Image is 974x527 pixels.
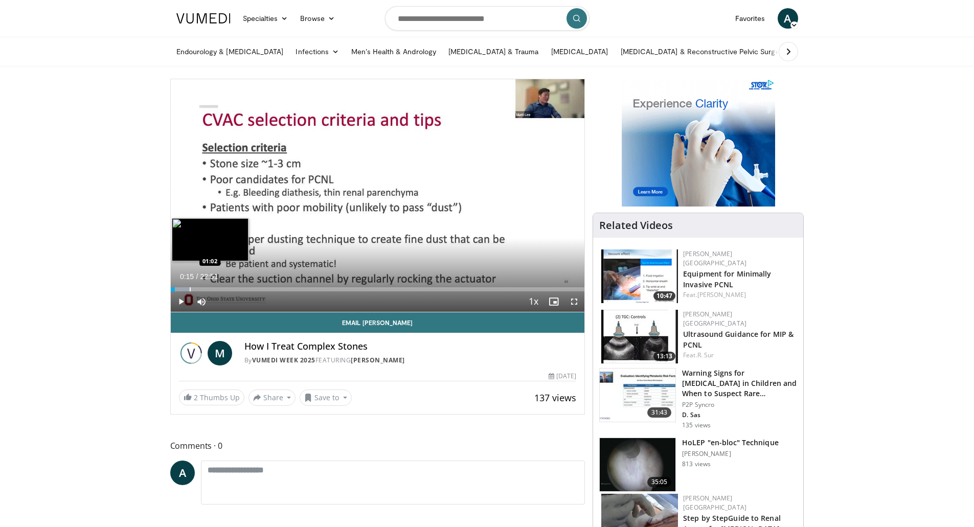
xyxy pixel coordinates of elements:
[385,6,590,31] input: Search topics, interventions
[543,291,564,312] button: Enable picture-in-picture mode
[601,310,678,363] img: ae74b246-eda0-4548-a041-8444a00e0b2d.150x105_q85_crop-smart_upscale.jpg
[653,352,675,361] span: 13:13
[179,389,244,405] a: 2 Thumbs Up
[294,8,341,29] a: Browse
[345,41,442,62] a: Men’s Health & Andrology
[442,41,545,62] a: [MEDICAL_DATA] & Trauma
[778,8,798,29] a: A
[248,389,296,406] button: Share
[653,291,675,301] span: 10:47
[564,291,584,312] button: Fullscreen
[171,291,191,312] button: Play
[170,461,195,485] a: A
[601,310,678,363] a: 13:13
[599,219,673,232] h4: Related Videos
[599,368,797,429] a: 31:43 Warning Signs for [MEDICAL_DATA] in Children and When to Suspect Rare… P2P Syncro D. Sas 13...
[200,272,218,281] span: 22:51
[682,401,797,409] p: P2P Syncro
[683,249,746,267] a: [PERSON_NAME] [GEOGRAPHIC_DATA]
[208,341,232,365] a: M
[172,218,248,261] img: image.jpeg
[683,290,795,300] div: Feat.
[682,450,779,458] p: [PERSON_NAME]
[545,41,615,62] a: [MEDICAL_DATA]
[180,272,194,281] span: 0:15
[683,494,746,512] a: [PERSON_NAME] [GEOGRAPHIC_DATA]
[170,439,585,452] span: Comments 0
[697,351,714,359] a: R. Sur
[682,421,711,429] p: 135 views
[523,291,543,312] button: Playback Rate
[601,249,678,303] a: 10:47
[682,411,797,419] p: D. Sas
[191,291,212,312] button: Mute
[170,41,290,62] a: Endourology & [MEDICAL_DATA]
[682,368,797,399] h3: Warning Signs for [MEDICAL_DATA] in Children and When to Suspect Rare…
[599,438,797,492] a: 35:05 HoLEP "en-bloc" Technique [PERSON_NAME] 813 views
[683,329,794,350] a: Ultrasound Guidance for MIP & PCNL
[289,41,345,62] a: Infections
[600,438,675,491] img: fb452d19-f97f-4b12-854a-e22d5bcc68fc.150x105_q85_crop-smart_upscale.jpg
[729,8,772,29] a: Favorites
[683,351,795,360] div: Feat.
[600,369,675,422] img: b1bc6859-4bdd-4be1-8442-b8b8c53ce8a1.150x105_q85_crop-smart_upscale.jpg
[171,287,585,291] div: Progress Bar
[244,356,577,365] div: By FEATURING
[683,310,746,328] a: [PERSON_NAME] [GEOGRAPHIC_DATA]
[351,356,405,364] a: [PERSON_NAME]
[196,272,198,281] span: /
[615,41,792,62] a: [MEDICAL_DATA] & Reconstructive Pelvic Surgery
[252,356,315,364] a: Vumedi Week 2025
[194,393,198,402] span: 2
[534,392,576,404] span: 137 views
[179,341,203,365] img: Vumedi Week 2025
[697,290,746,299] a: [PERSON_NAME]
[622,79,775,207] iframe: Advertisement
[237,8,295,29] a: Specialties
[682,460,711,468] p: 813 views
[549,372,576,381] div: [DATE]
[601,249,678,303] img: 57193a21-700a-4103-8163-b4069ca57589.150x105_q85_crop-smart_upscale.jpg
[171,312,585,333] a: Email [PERSON_NAME]
[244,341,577,352] h4: How I Treat Complex Stones
[171,79,585,312] video-js: Video Player
[300,389,352,406] button: Save to
[647,477,672,487] span: 35:05
[682,438,779,448] h3: HoLEP "en-bloc" Technique
[176,13,231,24] img: VuMedi Logo
[647,407,672,418] span: 31:43
[683,269,771,289] a: Equipment for Minimally Invasive PCNL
